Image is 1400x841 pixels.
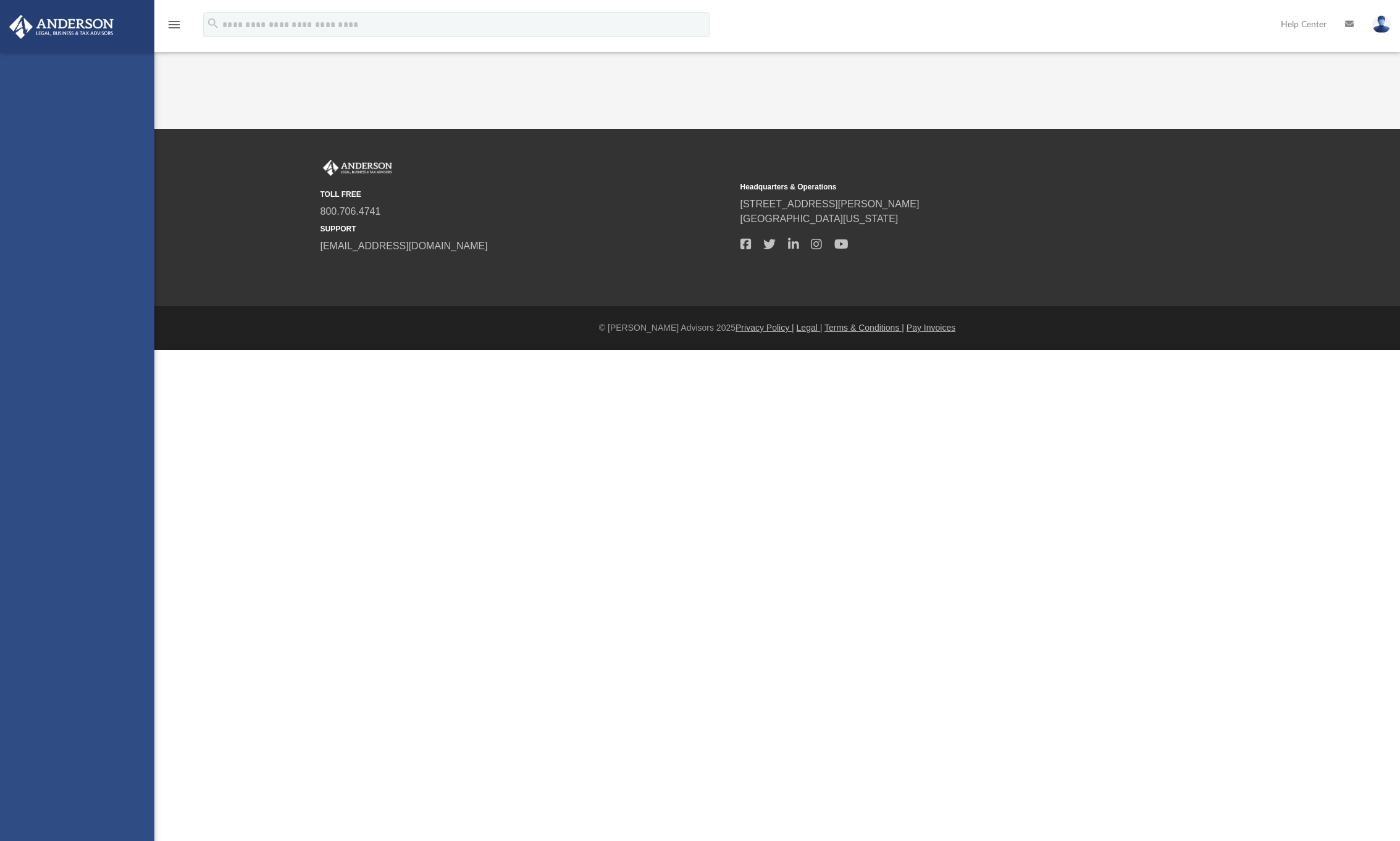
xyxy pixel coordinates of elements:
[797,323,823,333] a: Legal |
[740,199,920,209] a: [STREET_ADDRESS][PERSON_NAME]
[6,15,117,39] img: Anderson Advisors Platinum Portal
[907,323,955,333] a: Pay Invoices
[1372,15,1391,33] img: User Pic
[321,160,395,176] img: Anderson Advisors Platinum Portal
[321,189,732,200] small: TOLL FREE
[824,323,904,333] a: Terms & Conditions |
[154,321,1400,334] div: © [PERSON_NAME] Advisors 2025
[321,223,732,234] small: SUPPORT
[167,17,182,32] i: menu
[736,323,794,333] a: Privacy Policy |
[740,181,1152,193] small: Headquarters & Operations
[740,213,899,224] a: [GEOGRAPHIC_DATA][US_STATE]
[167,23,182,32] a: menu
[321,241,488,251] a: [EMAIL_ADDRESS][DOMAIN_NAME]
[206,17,220,30] i: search
[321,206,381,217] a: 800.706.4741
